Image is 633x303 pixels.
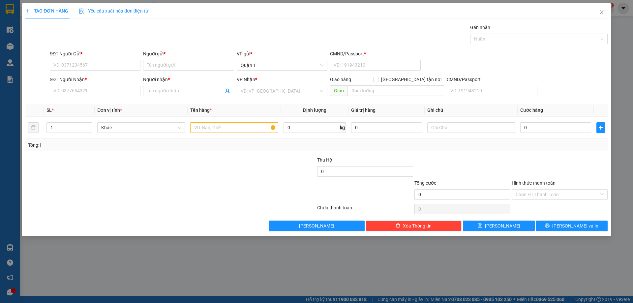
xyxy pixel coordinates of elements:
[46,107,52,113] span: SL
[79,8,148,14] span: Yêu cầu xuất hóa đơn điện tử
[427,122,515,133] input: Ghi Chú
[536,221,608,231] button: printer[PERSON_NAME] và In
[225,88,230,94] span: user-add
[403,222,432,229] span: Xóa Thông tin
[28,141,244,149] div: Tổng: 1
[339,122,346,133] span: kg
[545,223,550,228] span: printer
[316,204,414,216] div: Chưa thanh toán
[237,77,255,82] span: VP Nhận
[28,122,39,133] button: delete
[351,107,376,113] span: Giá trị hàng
[351,122,422,133] input: 0
[330,50,421,57] div: CMND/Passport
[101,123,181,133] span: Khác
[552,222,598,229] span: [PERSON_NAME] và In
[50,50,140,57] div: SĐT Người Gửi
[299,222,334,229] span: [PERSON_NAME]
[330,77,351,82] span: Giao hàng
[366,221,462,231] button: deleteXóa Thông tin
[330,85,347,96] span: Giao
[597,125,605,130] span: plus
[79,9,84,14] img: icon
[425,104,518,117] th: Ghi chú
[478,223,482,228] span: save
[447,76,537,83] div: CMND/Passport
[347,85,444,96] input: Dọc đường
[237,50,327,57] div: VP gửi
[592,3,611,22] button: Close
[520,107,543,113] span: Cước hàng
[241,60,323,70] span: Quận 1
[396,223,400,228] span: delete
[50,76,140,83] div: SĐT Người Nhận
[485,222,520,229] span: [PERSON_NAME]
[143,50,234,57] div: Người gửi
[143,76,234,83] div: Người nhận
[470,25,490,30] label: Gán nhãn
[463,221,534,231] button: save[PERSON_NAME]
[378,76,444,83] span: [GEOGRAPHIC_DATA] tận nơi
[269,221,365,231] button: [PERSON_NAME]
[414,180,436,186] span: Tổng cước
[25,8,68,14] span: TẠO ĐƠN HÀNG
[303,107,326,113] span: Định lượng
[25,9,30,13] span: plus
[317,157,332,163] span: Thu Hộ
[190,122,278,133] input: VD: Bàn, Ghế
[190,107,212,113] span: Tên hàng
[97,107,122,113] span: Đơn vị tính
[512,180,556,186] label: Hình thức thanh toán
[599,10,604,15] span: close
[596,122,605,133] button: plus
